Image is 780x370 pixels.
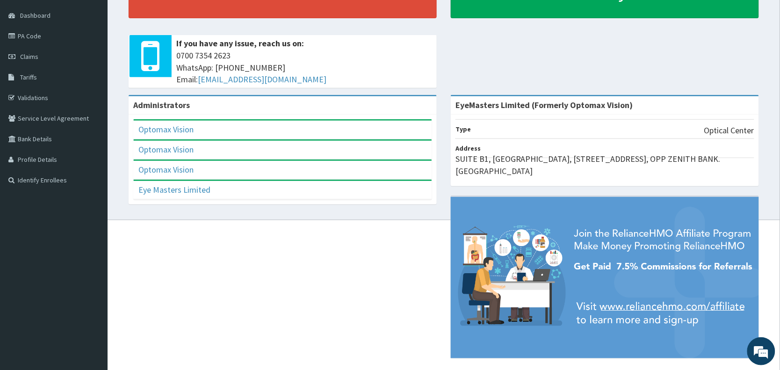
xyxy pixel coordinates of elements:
[54,118,129,212] span: We're online!
[133,100,190,110] b: Administrators
[198,74,326,85] a: [EMAIL_ADDRESS][DOMAIN_NAME]
[20,11,51,20] span: Dashboard
[138,164,194,175] a: Optomax Vision
[17,47,38,70] img: d_794563401_company_1708531726252_794563401
[138,184,210,195] a: Eye Masters Limited
[138,144,194,155] a: Optomax Vision
[455,153,754,177] p: SUITE B1, [GEOGRAPHIC_DATA], [STREET_ADDRESS], OPP ZENITH BANK. [GEOGRAPHIC_DATA]
[49,52,157,65] div: Chat with us now
[20,73,37,81] span: Tariffs
[20,52,38,61] span: Claims
[176,50,432,86] span: 0700 7354 2623 WhatsApp: [PHONE_NUMBER] Email:
[138,124,194,135] a: Optomax Vision
[455,125,471,133] b: Type
[451,197,759,358] img: provider-team-banner.png
[153,5,176,27] div: Minimize live chat window
[704,124,754,137] p: Optical Center
[455,100,633,110] strong: EyeMasters Limited (Formerly Optomax Vision)
[176,38,304,49] b: If you have any issue, reach us on:
[455,144,481,152] b: Address
[5,255,178,288] textarea: Type your message and hit 'Enter'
